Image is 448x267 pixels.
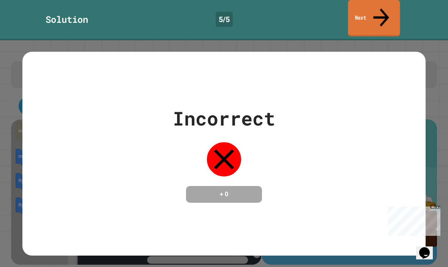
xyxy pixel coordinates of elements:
[385,203,440,236] iframe: chat widget
[416,237,440,259] iframe: chat widget
[46,13,88,26] div: Solution
[216,12,233,27] div: 5 / 5
[194,190,254,199] h4: + 0
[173,104,275,133] div: Incorrect
[3,3,52,48] div: Chat with us now!Close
